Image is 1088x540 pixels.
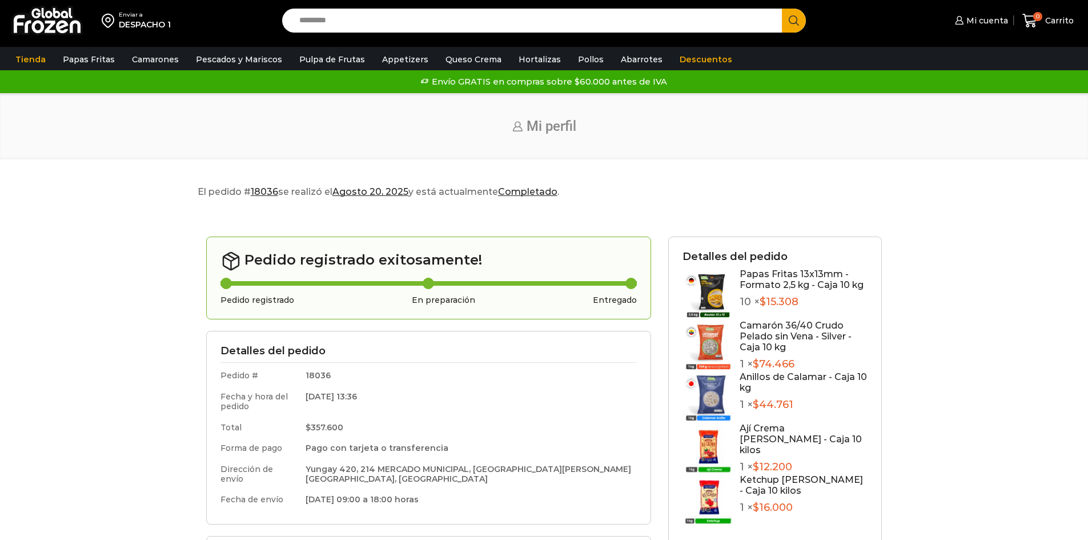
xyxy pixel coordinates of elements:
[740,296,868,309] p: 10 ×
[102,11,119,30] img: address-field-icon.svg
[740,474,863,496] a: Ketchup [PERSON_NAME] - Caja 10 kilos
[332,186,408,197] mark: Agosto 20, 2025
[740,320,852,353] a: Camarón 36/40 Crudo Pelado sin Vena - Silver - Caja 10 kg
[300,386,637,417] td: [DATE] 13:36
[963,15,1008,26] span: Mi cuenta
[498,186,557,197] mark: Completado
[220,363,300,386] td: Pedido #
[198,185,890,199] p: El pedido # se realizó el y está actualmente .
[220,386,300,417] td: Fecha y hora del pedido
[615,49,668,70] a: Abarrotes
[753,501,759,514] span: $
[674,49,738,70] a: Descuentos
[220,251,637,271] h2: Pedido registrado exitosamente!
[513,49,567,70] a: Hortalizas
[220,295,294,305] h3: Pedido registrado
[740,502,868,514] p: 1 ×
[527,118,576,134] span: Mi perfil
[753,358,759,370] span: $
[952,9,1008,32] a: Mi cuenta
[306,422,343,433] bdi: 357.600
[760,295,766,308] span: $
[1042,15,1074,26] span: Carrito
[753,461,759,473] span: $
[740,269,864,290] a: Papas Fritas 13x13mm - Formato 2,5 kg - Caja 10 kg
[220,438,300,459] td: Forma de pago
[300,459,637,489] td: Yungay 420, 214 MERCADO MUNICIPAL, [GEOGRAPHIC_DATA][PERSON_NAME][GEOGRAPHIC_DATA], [GEOGRAPHIC_D...
[1019,7,1077,34] a: 0 Carrito
[593,295,637,305] h3: Entregado
[119,19,171,30] div: DESPACHO 1
[190,49,288,70] a: Pescados y Mariscos
[220,345,637,358] h3: Detalles del pedido
[572,49,609,70] a: Pollos
[740,461,868,474] p: 1 ×
[300,489,637,510] td: [DATE] 09:00 a 18:00 horas
[682,251,868,263] h3: Detalles del pedido
[376,49,434,70] a: Appetizers
[1033,12,1042,21] span: 0
[57,49,121,70] a: Papas Fritas
[294,49,371,70] a: Pulpa de Frutas
[753,398,759,411] span: $
[740,371,867,393] a: Anillos de Calamar - Caja 10 kg
[740,423,862,455] a: Ají Crema [PERSON_NAME] - Caja 10 kilos
[760,295,798,308] bdi: 15.308
[220,417,300,438] td: Total
[753,358,794,370] bdi: 74.466
[300,363,637,386] td: 18036
[300,438,637,459] td: Pago con tarjeta o transferencia
[220,459,300,489] td: Dirección de envío
[753,501,793,514] bdi: 16.000
[119,11,171,19] div: Enviar a
[753,398,793,411] bdi: 44.761
[220,489,300,510] td: Fecha de envío
[740,399,868,411] p: 1 ×
[126,49,184,70] a: Camarones
[440,49,507,70] a: Queso Crema
[412,295,475,305] h3: En preparación
[782,9,806,33] button: Search button
[740,358,868,371] p: 1 ×
[10,49,51,70] a: Tienda
[753,461,792,473] bdi: 12.200
[306,422,311,433] span: $
[251,186,278,197] mark: 18036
